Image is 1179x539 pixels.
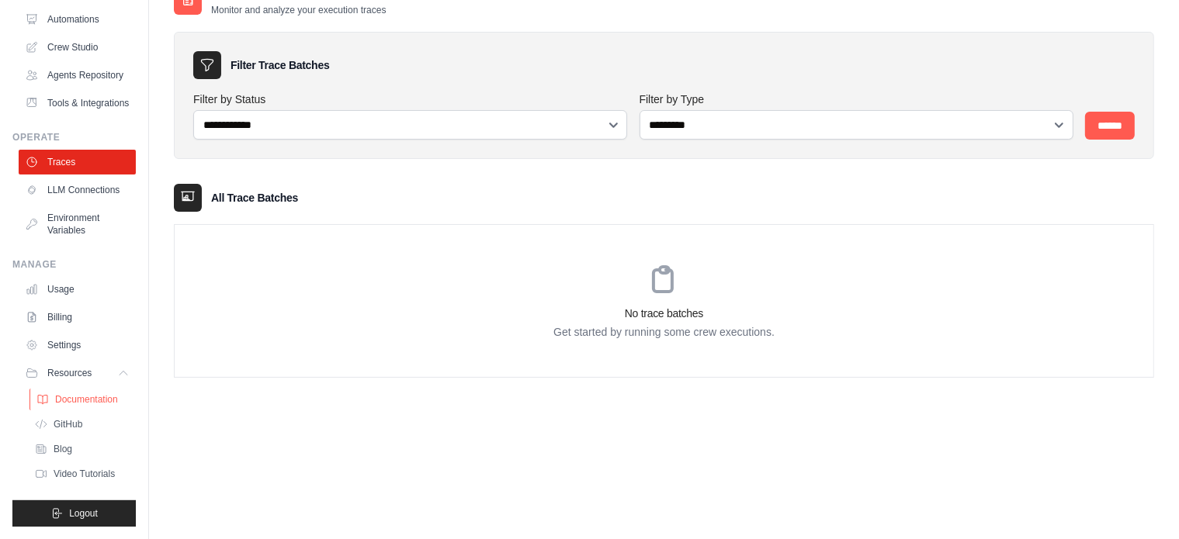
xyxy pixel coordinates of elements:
[54,468,115,480] span: Video Tutorials
[19,63,136,88] a: Agents Repository
[12,500,136,527] button: Logout
[19,150,136,174] a: Traces
[640,92,1073,107] label: Filter by Type
[19,7,136,32] a: Automations
[19,305,136,330] a: Billing
[193,92,627,107] label: Filter by Status
[19,35,136,60] a: Crew Studio
[28,413,136,435] a: GitHub
[19,277,136,302] a: Usage
[19,91,136,116] a: Tools & Integrations
[69,507,98,520] span: Logout
[19,178,136,202] a: LLM Connections
[211,190,298,206] h3: All Trace Batches
[28,438,136,460] a: Blog
[55,393,118,406] span: Documentation
[47,367,92,379] span: Resources
[12,258,136,271] div: Manage
[231,57,329,73] h3: Filter Trace Batches
[175,324,1153,340] p: Get started by running some crew executions.
[12,131,136,143] div: Operate
[19,206,136,243] a: Environment Variables
[54,443,72,455] span: Blog
[19,361,136,385] button: Resources
[28,463,136,485] a: Video Tutorials
[211,4,386,16] p: Monitor and analyze your execution traces
[175,306,1153,321] h3: No trace batches
[29,389,137,410] a: Documentation
[19,333,136,358] a: Settings
[54,418,82,430] span: GitHub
